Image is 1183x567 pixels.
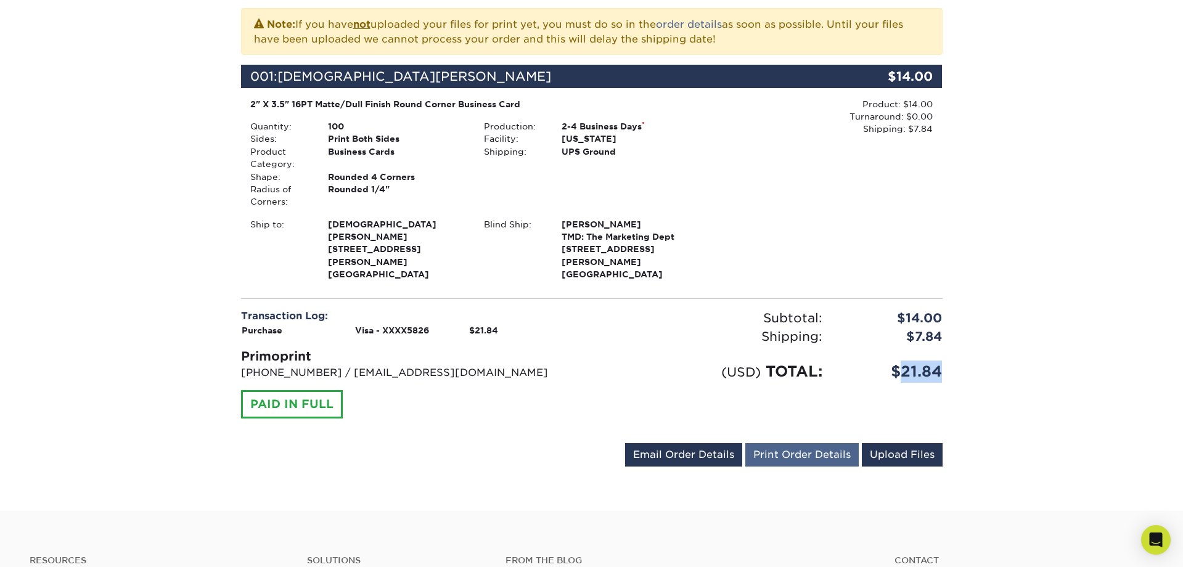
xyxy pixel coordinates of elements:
[328,218,465,243] span: [DEMOGRAPHIC_DATA][PERSON_NAME]
[832,327,952,346] div: $7.84
[475,133,552,145] div: Facility:
[241,365,583,380] p: [PHONE_NUMBER] / [EMAIL_ADDRESS][DOMAIN_NAME]
[241,390,343,418] div: PAID IN FULL
[328,243,465,268] span: [STREET_ADDRESS][PERSON_NAME]
[241,120,319,133] div: Quantity:
[307,555,487,566] h4: Solutions
[319,120,475,133] div: 100
[832,309,952,327] div: $14.00
[592,309,832,327] div: Subtotal:
[506,555,861,566] h4: From the Blog
[267,18,295,30] strong: Note:
[766,362,822,380] span: TOTAL:
[319,133,475,145] div: Print Both Sides
[241,65,825,88] div: 001:
[625,443,742,467] a: Email Order Details
[862,443,943,467] a: Upload Files
[241,183,319,208] div: Radius of Corners:
[250,98,700,110] div: 2" X 3.5" 16PT Matte/Dull Finish Round Corner Business Card
[254,16,930,47] p: If you have uploaded your files for print yet, you must do so in the as soon as possible. Until y...
[469,325,498,335] strong: $21.84
[562,218,699,230] span: [PERSON_NAME]
[241,145,319,171] div: Product Category:
[3,529,105,563] iframe: Google Customer Reviews
[562,218,699,280] strong: [GEOGRAPHIC_DATA]
[894,555,1153,566] a: Contact
[277,69,551,84] span: [DEMOGRAPHIC_DATA][PERSON_NAME]
[592,327,832,346] div: Shipping:
[241,218,319,281] div: Ship to:
[319,183,475,208] div: Rounded 1/4"
[319,171,475,183] div: Rounded 4 Corners
[242,325,282,335] strong: Purchase
[241,171,319,183] div: Shape:
[353,18,370,30] b: not
[721,364,761,380] small: (USD)
[1141,525,1171,555] div: Open Intercom Messenger
[708,98,933,136] div: Product: $14.00 Turnaround: $0.00 Shipping: $7.84
[552,133,708,145] div: [US_STATE]
[552,120,708,133] div: 2-4 Business Days
[241,347,583,365] div: Primoprint
[832,361,952,383] div: $21.84
[562,243,699,268] span: [STREET_ADDRESS][PERSON_NAME]
[241,309,583,324] div: Transaction Log:
[825,65,943,88] div: $14.00
[328,218,465,280] strong: [GEOGRAPHIC_DATA]
[475,218,552,281] div: Blind Ship:
[319,145,475,171] div: Business Cards
[30,555,289,566] h4: Resources
[355,325,429,335] strong: Visa - XXXX5826
[656,18,722,30] a: order details
[241,133,319,145] div: Sides:
[475,120,552,133] div: Production:
[745,443,859,467] a: Print Order Details
[475,145,552,158] div: Shipping:
[552,145,708,158] div: UPS Ground
[562,230,699,243] span: TMD: The Marketing Dept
